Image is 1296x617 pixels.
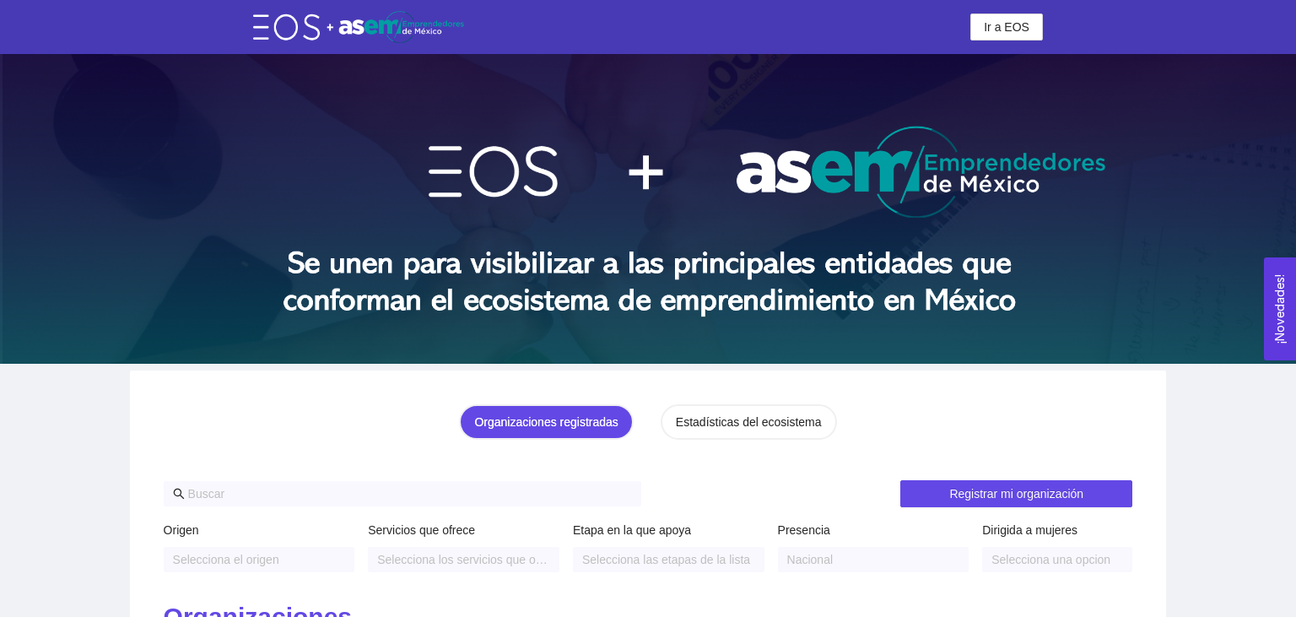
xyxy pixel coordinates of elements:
span: Registrar mi organización [949,484,1083,503]
label: Dirigida a mujeres [982,521,1077,539]
label: Etapa en la que apoya [573,521,691,539]
button: Open Feedback Widget [1264,257,1296,360]
label: Servicios que ofrece [368,521,475,539]
label: Presencia [778,521,830,539]
div: Organizaciones registradas [474,413,618,431]
img: eos-asem-logo.38b026ae.png [253,11,464,42]
button: Registrar mi organización [900,480,1132,507]
input: Buscar [188,484,632,503]
label: Origen [164,521,199,539]
span: Ir a EOS [984,18,1029,36]
div: Estadísticas del ecosistema [676,413,822,431]
button: Ir a EOS [970,14,1043,41]
span: search [173,488,185,500]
